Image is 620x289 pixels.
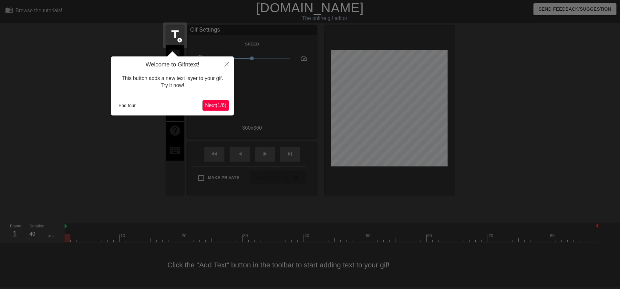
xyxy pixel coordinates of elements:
[205,103,226,108] span: Next ( 1 / 6 )
[202,100,229,111] button: Next
[116,68,229,96] div: This button adds a new text layer to your gif. Try it now!
[220,56,234,71] button: Close
[116,101,138,110] button: End tour
[116,61,229,68] h4: Welcome to Gifntext!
